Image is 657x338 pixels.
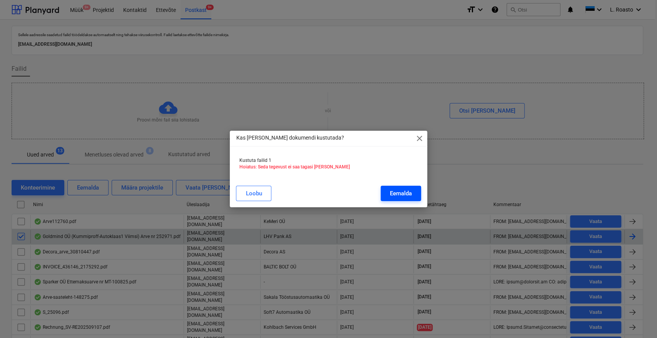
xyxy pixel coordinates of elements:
p: Hoiatus: Seda tegevust ei saa tagasi [PERSON_NAME] [239,164,418,170]
div: Eemalda [390,188,412,198]
button: Loobu [236,186,271,201]
p: Kustuta failid 1 [239,157,418,164]
div: Loobu [246,188,262,198]
p: Kas [PERSON_NAME] dokumendi kustutada? [236,134,344,142]
span: close [415,134,424,143]
button: Eemalda [381,186,421,201]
